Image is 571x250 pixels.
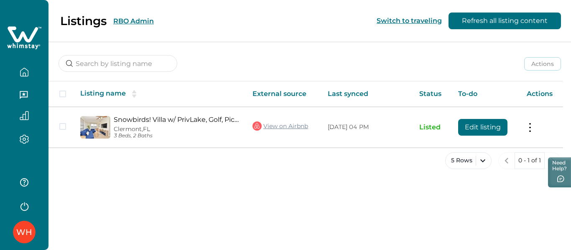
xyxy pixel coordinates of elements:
div: Whimstay Host [16,222,32,242]
button: RBO Admin [113,17,154,25]
p: [DATE] 04 PM [328,123,406,131]
th: Listing name [74,81,246,107]
button: Actions [524,57,561,71]
input: Search by listing name [59,55,177,72]
p: Clermont, FL [114,126,239,133]
p: Listings [60,14,107,28]
th: Last synced [321,81,413,107]
a: View on Airbnb [252,121,308,131]
button: next page [544,152,561,169]
button: Switch to traveling [377,17,442,25]
th: Actions [520,81,563,107]
img: propertyImage_Snowbirds! Villa w/ PrivLake, Golf, Picball, Parks [80,116,110,139]
button: Edit listing [458,119,507,136]
th: To-do [451,81,520,107]
a: Snowbirds! Villa w/ PrivLake, Golf, Picball, Parks [114,116,239,124]
button: Refresh all listing content [449,13,561,29]
button: previous page [498,152,515,169]
p: 3 Beds, 2 Baths [114,133,239,139]
th: Status [413,81,451,107]
button: 5 Rows [445,152,492,169]
th: External source [246,81,321,107]
p: Listed [419,123,445,131]
button: sorting [126,90,143,98]
p: 0 - 1 of 1 [518,157,541,165]
button: 0 - 1 of 1 [515,152,545,169]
